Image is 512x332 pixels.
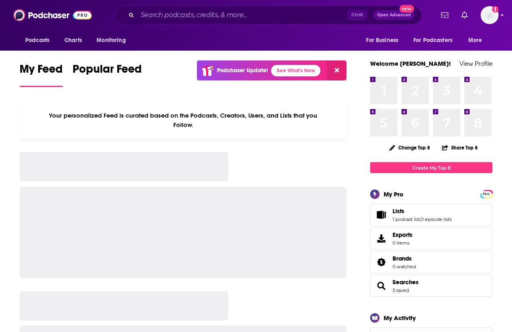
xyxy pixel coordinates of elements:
[458,8,471,22] a: Show notifications dropdown
[377,13,411,17] span: Open Advanced
[413,35,452,46] span: For Podcasters
[20,62,63,87] a: My Feed
[20,102,346,139] div: Your personalized Feed is curated based on the Podcasts, Creators, Users, and Lists that you Follow.
[64,35,82,46] span: Charts
[217,67,268,74] p: Podchaser Update!
[408,33,464,48] button: open menu
[373,10,415,20] button: Open AdvancedNew
[481,6,499,24] button: Show profile menu
[463,33,492,48] button: open menu
[481,6,499,24] span: Logged in as Shift_2
[370,251,492,273] span: Brands
[393,240,413,246] span: 0 items
[20,33,60,48] button: open menu
[393,231,413,238] span: Exports
[13,7,92,23] img: Podchaser - Follow, Share and Rate Podcasts
[393,207,404,215] span: Lists
[421,216,452,222] a: 0 episode lists
[373,256,389,268] a: Brands
[481,6,499,24] img: User Profile
[137,9,348,22] input: Search podcasts, credits, & more...
[468,35,482,46] span: More
[393,216,420,222] a: 1 podcast list
[373,209,389,221] a: Lists
[393,207,452,215] a: Lists
[370,60,451,67] a: Welcome [PERSON_NAME]!
[492,6,499,13] svg: Add a profile image
[384,190,404,198] div: My Pro
[420,216,421,222] span: ,
[384,143,435,153] button: Change Top 8
[384,314,416,322] div: My Activity
[370,204,492,226] span: Lists
[441,140,478,156] button: Share Top 8
[20,62,63,81] span: My Feed
[370,162,492,173] a: Create My Top 8
[73,62,142,87] a: Popular Feed
[366,35,398,46] span: For Business
[481,191,491,197] span: PRO
[373,233,389,244] span: Exports
[97,35,126,46] span: Monitoring
[360,33,408,48] button: open menu
[59,33,87,48] a: Charts
[370,275,492,297] span: Searches
[393,255,412,262] span: Brands
[25,35,49,46] span: Podcasts
[481,191,491,197] a: PRO
[393,279,419,286] a: Searches
[348,10,367,20] span: Ctrl K
[393,264,416,270] a: 0 watched
[115,6,422,25] div: Search podcasts, credits, & more...
[459,60,492,67] a: View Profile
[271,65,320,76] a: See What's New
[438,8,452,22] a: Show notifications dropdown
[393,287,409,293] a: 3 saved
[73,62,142,81] span: Popular Feed
[91,33,136,48] button: open menu
[399,5,414,13] span: New
[370,227,492,250] a: Exports
[373,280,389,292] a: Searches
[393,255,416,262] a: Brands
